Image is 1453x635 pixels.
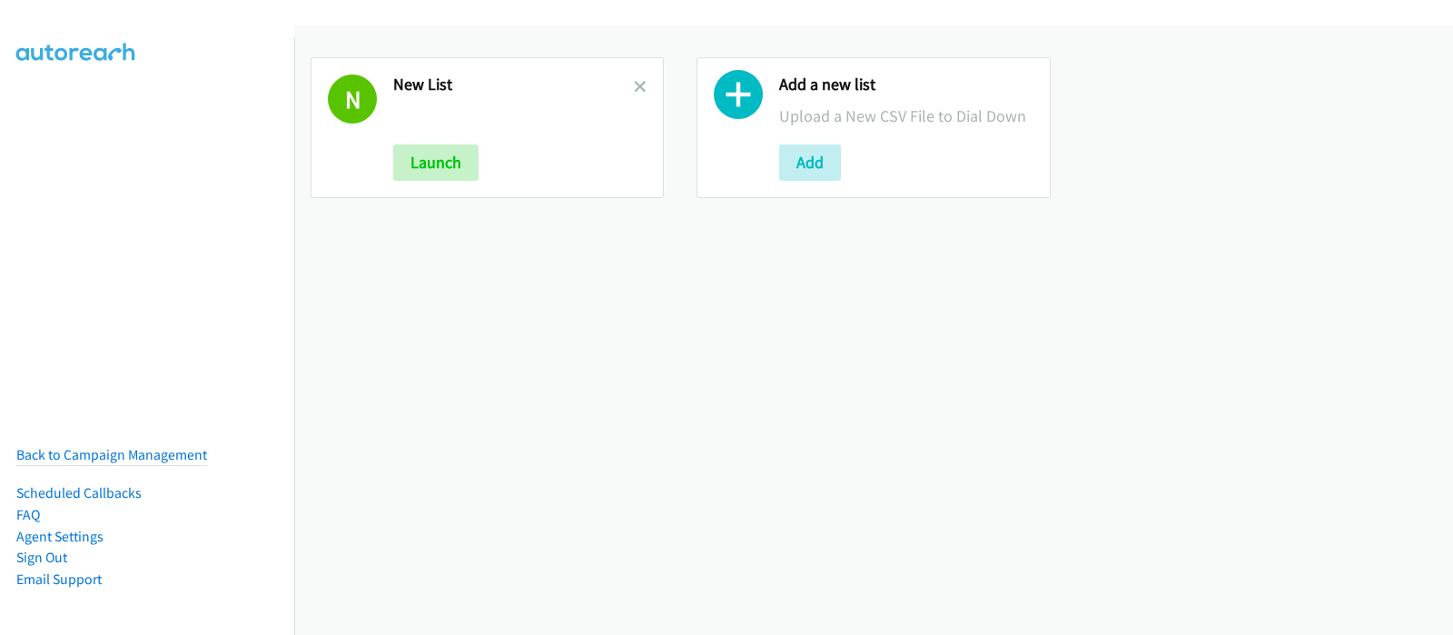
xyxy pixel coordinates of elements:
[779,144,841,181] button: Add
[328,74,377,124] h1: N
[16,528,104,545] a: Agent Settings
[16,484,142,501] a: Scheduled Callbacks
[16,549,67,566] a: Sign Out
[393,144,479,181] button: Launch
[16,446,207,463] a: Back to Campaign Management
[779,74,1033,95] h2: Add a new list
[779,104,1033,128] p: Upload a New CSV File to Dial Down
[393,74,634,95] h2: New List
[16,571,102,588] a: Email Support
[16,506,40,523] a: FAQ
